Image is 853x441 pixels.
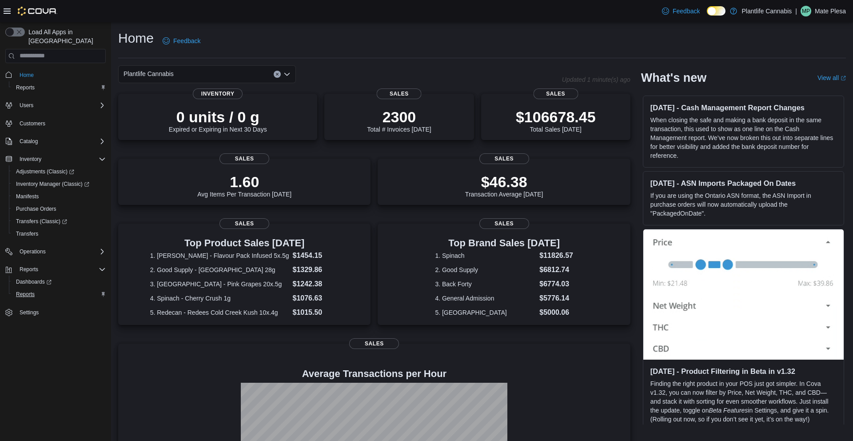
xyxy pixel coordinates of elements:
dt: 2. Good Supply - [GEOGRAPHIC_DATA] 28g [150,265,289,274]
button: Clear input [274,71,281,78]
a: Customers [16,118,49,129]
span: Catalog [16,136,106,147]
span: Home [20,72,34,79]
span: Settings [20,309,39,316]
button: Catalog [2,135,109,148]
p: Updated 1 minute(s) ago [562,76,630,83]
a: Inventory Manager (Classic) [12,179,93,189]
span: Manifests [12,191,106,202]
dt: 1. [PERSON_NAME] - Flavour Pack Infused 5x.5g [150,251,289,260]
span: Operations [16,246,106,257]
button: Customers [2,117,109,130]
a: Adjustments (Classic) [12,166,78,177]
span: Reports [12,82,106,93]
div: Total # Invoices [DATE] [367,108,431,133]
span: Operations [20,248,46,255]
span: Feedback [673,7,700,16]
dt: 4. General Admission [435,294,536,303]
a: Purchase Orders [12,204,60,214]
p: Plantlife Cannabis [741,6,792,16]
a: Settings [16,307,42,318]
span: Transfers [12,229,106,239]
a: View allExternal link [817,74,846,81]
span: Transfers [16,230,38,237]
p: | [795,6,797,16]
a: Reports [12,82,38,93]
div: Expired or Expiring in Next 30 Days [169,108,267,133]
span: Load All Apps in [GEOGRAPHIC_DATA] [25,28,106,45]
h3: [DATE] - ASN Imports Packaged On Dates [650,179,837,188]
span: Feedback [173,36,200,45]
span: Reports [12,289,106,300]
span: Purchase Orders [16,205,56,212]
span: Sales [533,88,578,99]
h4: Average Transactions per Hour [125,369,623,379]
p: Finding the right product in your POS just got simpler. In Cova v1.32, you can now filter by Pric... [650,379,837,424]
dd: $6774.03 [539,279,573,289]
button: Operations [2,245,109,258]
button: Reports [16,264,42,275]
dd: $1076.63 [292,293,339,304]
p: 0 units / 0 g [169,108,267,126]
span: Inventory [20,156,41,163]
dd: $1242.38 [292,279,339,289]
a: Adjustments (Classic) [9,165,109,178]
dd: $11826.57 [539,250,573,261]
span: Customers [20,120,45,127]
span: Adjustments (Classic) [16,168,74,175]
nav: Complex example [5,65,106,342]
span: Transfers (Classic) [16,218,67,225]
span: Reports [16,84,35,91]
span: Dashboards [16,278,52,285]
button: Reports [9,288,109,301]
span: Inventory Manager (Classic) [12,179,106,189]
span: Adjustments (Classic) [12,166,106,177]
span: Sales [219,218,269,229]
span: Inventory [193,88,243,99]
a: Transfers (Classic) [12,216,71,227]
span: Catalog [20,138,38,145]
a: Feedback [159,32,204,50]
a: Home [16,70,37,80]
button: Reports [9,81,109,94]
dd: $1454.15 [292,250,339,261]
span: Inventory [16,154,106,164]
p: 2300 [367,108,431,126]
button: Transfers [9,228,109,240]
dd: $1329.86 [292,265,339,275]
p: Mate Plesa [815,6,846,16]
button: Users [2,99,109,112]
p: $46.38 [465,173,543,191]
button: Manifests [9,190,109,203]
button: Settings [2,306,109,319]
span: Sales [479,153,529,164]
h3: Top Brand Sales [DATE] [435,238,573,249]
span: Reports [16,264,106,275]
div: Transaction Average [DATE] [465,173,543,198]
p: 1.60 [197,173,291,191]
span: Users [20,102,33,109]
button: Users [16,100,37,111]
h3: Top Product Sales [DATE] [150,238,339,249]
div: Avg Items Per Transaction [DATE] [197,173,291,198]
span: Transfers (Classic) [12,216,106,227]
button: Inventory [16,154,45,164]
dt: 1. Spinach [435,251,536,260]
dd: $5000.06 [539,307,573,318]
dd: $1015.50 [292,307,339,318]
button: Operations [16,246,49,257]
button: Inventory [2,153,109,165]
h2: What's new [641,71,706,85]
img: Cova [18,7,57,16]
dt: 2. Good Supply [435,265,536,274]
span: Reports [20,266,38,273]
input: Dark Mode [707,6,725,16]
span: Settings [16,307,106,318]
a: Inventory Manager (Classic) [9,178,109,190]
button: Home [2,68,109,81]
span: Sales [349,338,399,349]
dt: 3. Back Forty [435,280,536,289]
span: Plantlife Cannabis [124,68,174,79]
span: Sales [479,218,529,229]
a: Manifests [12,191,42,202]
